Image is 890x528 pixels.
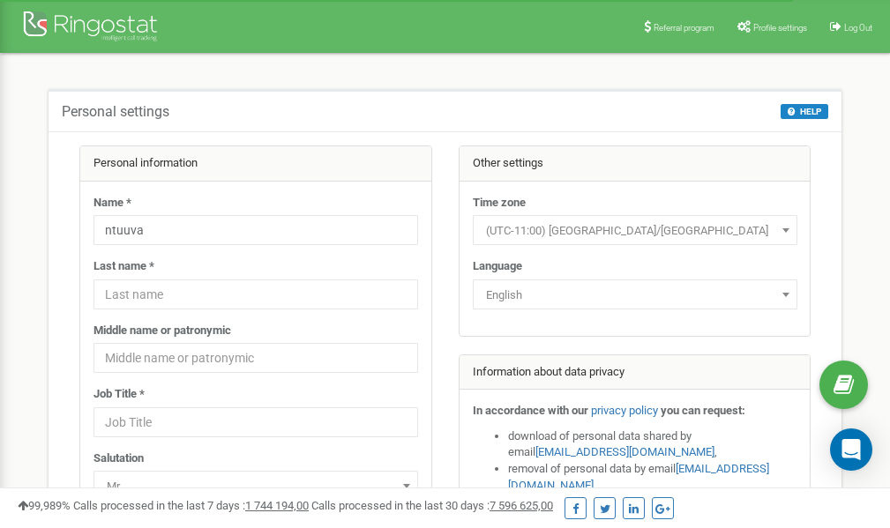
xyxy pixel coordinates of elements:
span: English [473,279,797,309]
span: Mr. [100,474,412,499]
a: privacy policy [591,404,658,417]
u: 7 596 625,00 [490,499,553,512]
span: Log Out [844,23,872,33]
li: removal of personal data by email , [508,461,797,494]
button: HELP [781,104,828,119]
div: Personal information [80,146,431,182]
span: Profile settings [753,23,807,33]
span: English [479,283,791,308]
span: Mr. [93,471,418,501]
span: (UTC-11:00) Pacific/Midway [479,219,791,243]
div: Other settings [460,146,811,182]
a: [EMAIL_ADDRESS][DOMAIN_NAME] [535,445,714,458]
span: 99,989% [18,499,71,512]
span: Calls processed in the last 7 days : [73,499,309,512]
input: Name [93,215,418,245]
span: (UTC-11:00) Pacific/Midway [473,215,797,245]
h5: Personal settings [62,104,169,120]
label: Last name * [93,258,154,275]
label: Name * [93,195,131,212]
li: download of personal data shared by email , [508,428,797,461]
u: 1 744 194,00 [245,499,309,512]
span: Referral program [654,23,714,33]
div: Information about data privacy [460,355,811,390]
div: Open Intercom Messenger [830,428,872,471]
label: Time zone [473,195,526,212]
label: Language [473,258,522,275]
span: Calls processed in the last 30 days : [311,499,553,512]
input: Job Title [93,407,418,437]
input: Last name [93,279,418,309]
label: Job Title * [93,386,145,403]
strong: In accordance with our [473,404,588,417]
strong: you can request: [661,404,745,417]
input: Middle name or patronymic [93,343,418,373]
label: Middle name or patronymic [93,323,231,339]
label: Salutation [93,450,144,467]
